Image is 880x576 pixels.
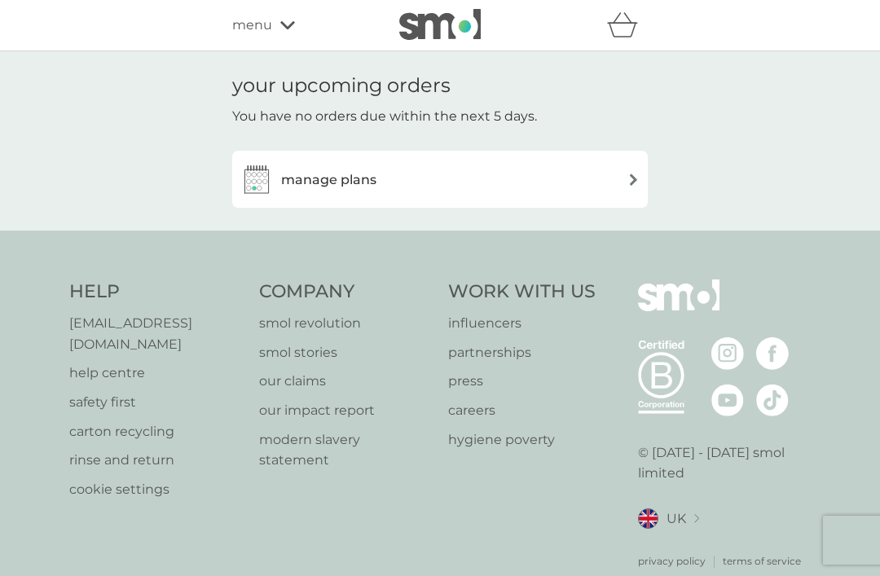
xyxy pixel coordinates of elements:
a: influencers [448,313,596,334]
img: visit the smol Facebook page [756,337,789,370]
a: careers [448,400,596,421]
a: rinse and return [69,450,243,471]
h4: Help [69,279,243,305]
img: visit the smol Youtube page [711,384,744,416]
p: © [DATE] - [DATE] smol limited [638,442,812,484]
a: our impact report [259,400,433,421]
img: select a new location [694,514,699,523]
img: smol [399,9,481,40]
h4: Company [259,279,433,305]
a: smol stories [259,342,433,363]
h1: your upcoming orders [232,74,451,98]
img: arrow right [627,174,640,186]
a: safety first [69,392,243,413]
a: partnerships [448,342,596,363]
a: terms of service [723,553,801,569]
p: You have no orders due within the next 5 days. [232,106,537,127]
span: menu [232,15,272,36]
a: help centre [69,363,243,384]
a: modern slavery statement [259,429,433,471]
a: cookie settings [69,479,243,500]
a: smol revolution [259,313,433,334]
a: carton recycling [69,421,243,442]
a: our claims [259,371,433,392]
div: basket [607,9,648,42]
img: visit the smol Instagram page [711,337,744,370]
a: privacy policy [638,553,706,569]
img: UK flag [638,508,658,529]
a: [EMAIL_ADDRESS][DOMAIN_NAME] [69,313,243,354]
span: UK [667,508,686,530]
img: smol [638,279,719,335]
a: hygiene poverty [448,429,596,451]
img: visit the smol Tiktok page [756,384,789,416]
h3: manage plans [281,169,376,191]
h4: Work With Us [448,279,596,305]
a: press [448,371,596,392]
